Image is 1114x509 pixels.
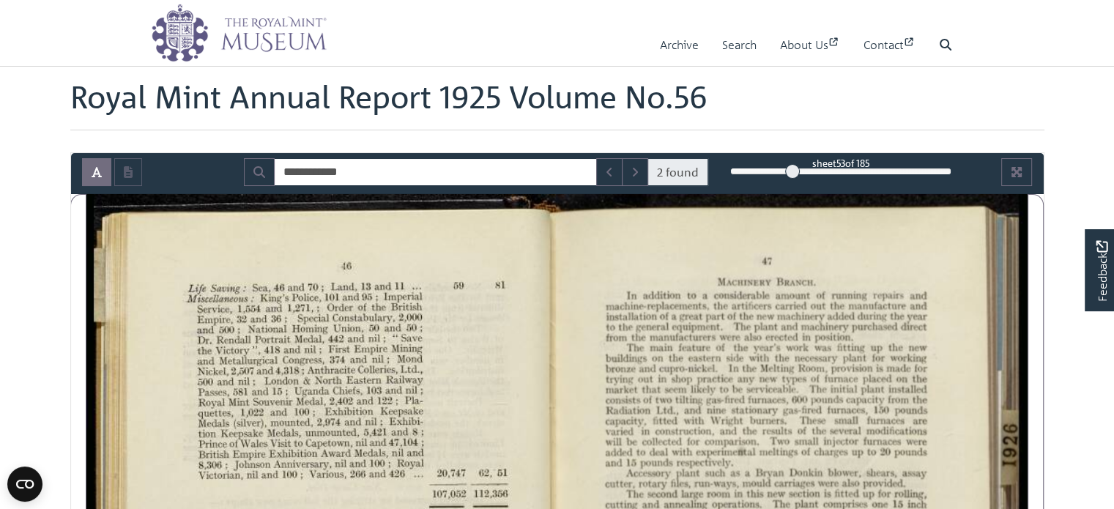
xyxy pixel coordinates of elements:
[596,158,623,186] button: Previous Match
[274,158,597,186] input: Search for
[1001,158,1032,186] button: Full screen mode
[722,24,757,66] a: Search
[836,157,845,169] span: 53
[151,4,327,62] img: logo_wide.png
[647,158,708,186] span: 2 found
[660,24,699,66] a: Archive
[82,158,111,186] button: Toggle text selection (Alt+T)
[1085,229,1114,311] a: Would you like to provide feedback?
[70,78,1044,130] h1: Royal Mint Annual Report 1925 Volume No.56
[114,158,142,186] button: Open transcription window
[780,24,840,66] a: About Us
[244,158,275,186] button: Search
[864,24,916,66] a: Contact
[730,156,951,170] div: sheet of 185
[622,158,648,186] button: Next Match
[1093,240,1110,301] span: Feedback
[7,467,42,502] button: Open CMP widget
